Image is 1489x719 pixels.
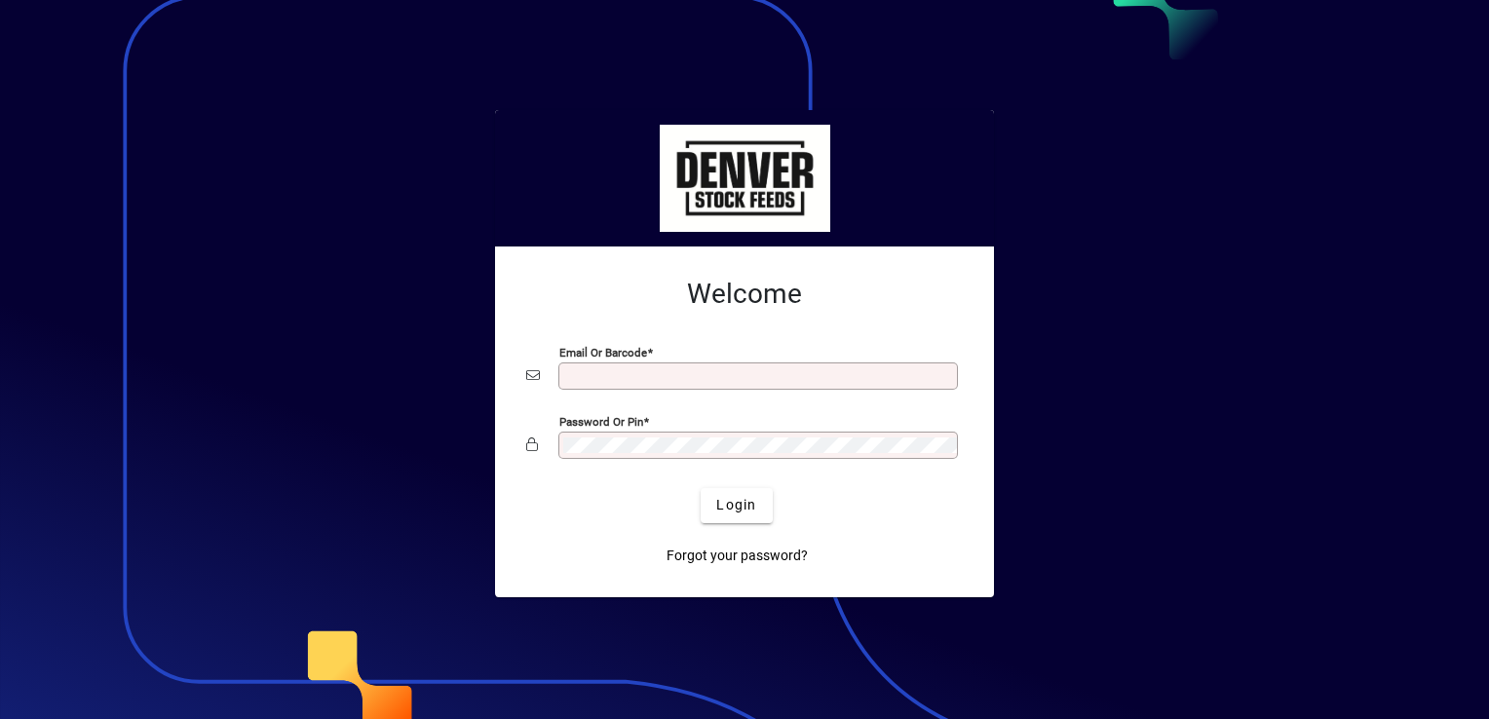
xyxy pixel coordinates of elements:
[559,345,647,359] mat-label: Email or Barcode
[716,495,756,515] span: Login
[659,539,816,574] a: Forgot your password?
[526,278,963,311] h2: Welcome
[559,414,643,428] mat-label: Password or Pin
[701,488,772,523] button: Login
[667,546,808,566] span: Forgot your password?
